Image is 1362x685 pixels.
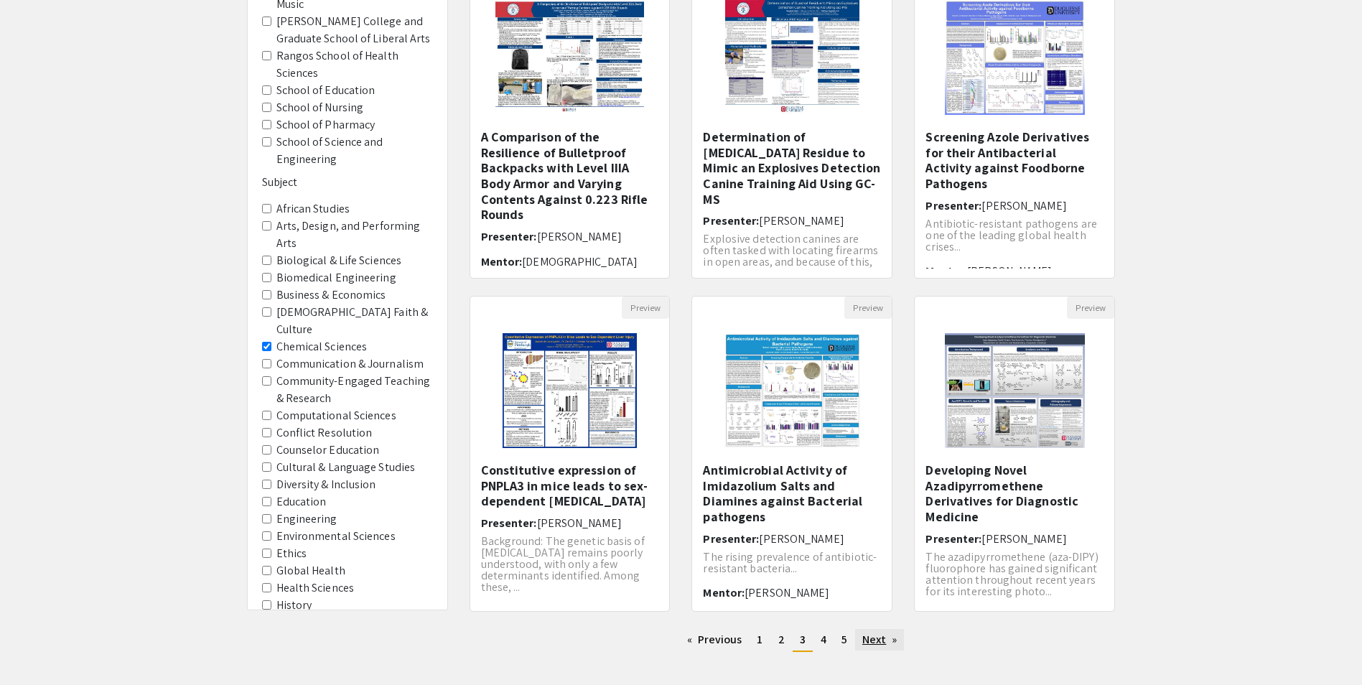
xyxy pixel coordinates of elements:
label: [PERSON_NAME] College and Graduate School of Liberal Arts [276,13,433,47]
span: [PERSON_NAME] [745,585,829,600]
span: Mentor: [481,254,523,269]
span: [PERSON_NAME] [967,264,1052,279]
h5: A Comparison of the Resilience of Bulletproof Backpacks with Level IIIA Body Armor and Varying Co... [481,129,659,223]
label: Engineering [276,511,337,528]
iframe: Chat [11,620,61,674]
span: 5 [841,632,847,647]
h5: Developing Novel Azadipyrromethene Derivatives for Diagnostic Medicine [925,462,1104,524]
label: Computational Sciences [276,407,396,424]
h5: Determination of [MEDICAL_DATA] Residue to Mimic an Explosives Detection Canine Training Aid Usin... [703,129,881,207]
span: The rising prevalence of antibiotic-resistant bacteria... [703,549,877,576]
span: [PERSON_NAME] [759,531,844,546]
h6: Subject [262,175,433,189]
label: African Studies [276,200,350,218]
span: Antibiotic-resistant pathogens are one of the leading global health crises... [925,216,1096,254]
label: Education [276,493,327,511]
label: Conflict Resolution [276,424,373,442]
label: Environmental Sciences [276,528,396,545]
button: Preview [622,297,669,319]
label: Health Sciences [276,579,355,597]
a: Next page [855,629,905,651]
p: Explosive detection canines are often tasked with locating firearms in open areas, and because of... [703,233,881,279]
h6: Presenter: [703,214,881,228]
img: <p>Developing Novel Azadipyrromethene Derivatives for Diagnostic Medicine </p> [930,319,1100,462]
label: Communication & Journalism [276,355,424,373]
span: 3 [800,632,806,647]
p: The azadipyrromethene (aza-DIPY) fluorophore has gained significant attention throughout recent y... [925,551,1104,597]
span: [PERSON_NAME] [981,198,1066,213]
label: History [276,597,312,614]
label: Chemical Sciences [276,338,368,355]
p: Background: The genetic basis of [MEDICAL_DATA] remains poorly understood, with only a few determ... [481,536,659,593]
label: School of Education [276,82,376,99]
label: Cultural & Language Studies [276,459,416,476]
h6: Presenter: [481,230,659,243]
h5: Screening Azole Derivatives for their Antibacterial Activity against Foodborne Pathogens [925,129,1104,191]
label: Biological & Life Sciences [276,252,402,269]
div: Open Presentation <p>Developing Novel Azadipyrromethene Derivatives for Diagnostic Medicine </p> [914,296,1115,612]
h6: Presenter: [481,516,659,530]
label: Arts, Design, and Performing Arts [276,218,433,252]
img: <p class="ql-align-justify">Constitutive expression of PNPLA3 in mice leads to sex-dependent live... [488,319,651,462]
label: School of Nursing [276,99,364,116]
span: [PERSON_NAME] [537,516,622,531]
span: [PERSON_NAME] [759,213,844,228]
span: Mentor: [925,264,967,279]
h6: Presenter: [703,532,881,546]
h5: Constitutive expression of PNPLA3 in mice leads to sex-dependent [MEDICAL_DATA] [481,462,659,509]
h6: Presenter: [925,199,1104,213]
span: 2 [778,632,785,647]
label: Ethics [276,545,307,562]
label: Rangos School of Health Sciences [276,47,433,82]
div: Open Presentation <p>Antimicrobial Activity of Imidazolium Salts and Diamines against Bacterial p... [691,296,892,612]
label: Diversity & Inclusion [276,476,376,493]
img: <p>Antimicrobial Activity of Imidazolium Salts and Diamines against Bacterial pathogens</p> [711,319,874,462]
label: Biomedical Engineering [276,269,396,286]
ul: Pagination [470,629,1116,652]
span: 1 [757,632,762,647]
label: Counselor Education [276,442,380,459]
label: Business & Economics [276,286,386,304]
h5: Antimicrobial Activity of Imidazolium Salts and Diamines against Bacterial pathogens [703,462,881,524]
span: [PERSON_NAME] [981,531,1066,546]
label: School of Pharmacy [276,116,376,134]
span: [DEMOGRAPHIC_DATA][PERSON_NAME] [481,254,638,283]
span: [PERSON_NAME] [537,229,622,244]
span: 4 [821,632,826,647]
span: Mentor: [703,585,745,600]
button: Preview [1067,297,1114,319]
div: Open Presentation <p class="ql-align-justify">Constitutive expression of PNPLA3 in mice leads to ... [470,296,671,612]
label: Global Health [276,562,345,579]
label: School of Science and Engineering [276,134,433,168]
h6: Presenter: [925,532,1104,546]
a: Previous page [680,629,750,651]
label: [DEMOGRAPHIC_DATA] Faith & Culture [276,304,433,338]
label: Community-Engaged Teaching & Research [276,373,433,407]
button: Preview [844,297,892,319]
